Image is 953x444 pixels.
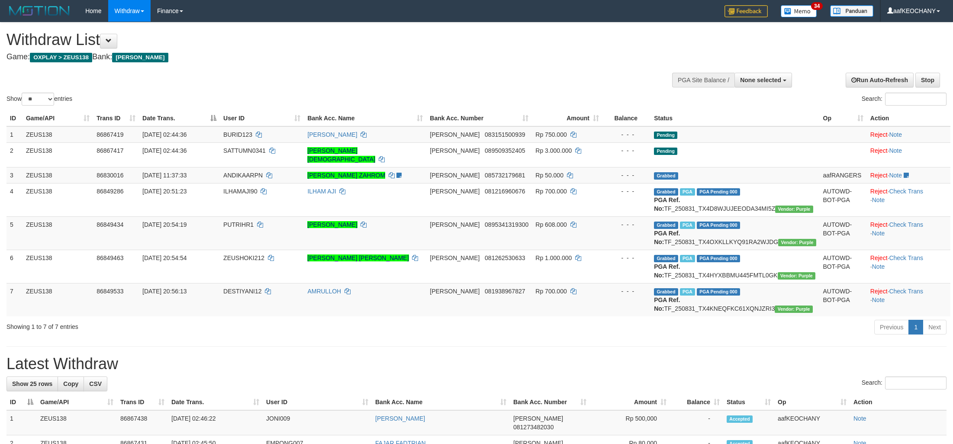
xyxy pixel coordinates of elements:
span: Grabbed [654,288,678,296]
label: Search: [862,93,947,106]
a: CSV [84,376,107,391]
div: PGA Site Balance / [672,73,734,87]
span: PGA Pending [697,222,740,229]
td: JONI009 [263,410,372,435]
td: ZEUS138 [23,126,93,143]
td: TF_250831_TX4KNEQFKC61XQNJZRI3 [650,283,819,316]
span: [PERSON_NAME] [430,288,480,295]
span: PGA Pending [697,288,740,296]
span: OXPLAY > ZEUS138 [30,53,92,62]
a: Reject [870,188,888,195]
span: [DATE] 20:56:13 [142,288,187,295]
div: - - - [606,287,647,296]
th: Status: activate to sort column ascending [723,394,774,410]
a: Check Trans [889,188,923,195]
span: ANDIKAARPN [223,172,263,179]
span: Copy 0895341319300 to clipboard [485,221,528,228]
th: Bank Acc. Name: activate to sort column ascending [304,110,426,126]
span: Rp 3.000.000 [535,147,572,154]
td: · · [867,183,950,216]
td: 7 [6,283,23,316]
td: AUTOWD-BOT-PGA [820,250,867,283]
th: Action [850,394,947,410]
span: 34 [811,2,823,10]
td: ZEUS138 [23,142,93,167]
div: - - - [606,187,647,196]
a: Show 25 rows [6,376,58,391]
span: Marked by aafRornrotha [680,188,695,196]
span: Rp 700.000 [535,288,567,295]
b: PGA Ref. No: [654,196,680,212]
a: Check Trans [889,254,923,261]
a: Copy [58,376,84,391]
td: 86867438 [117,410,168,435]
input: Search: [885,376,947,389]
td: TF_250831_TX4D8WJUJEEODA34MI5Z [650,183,819,216]
td: 1 [6,410,37,435]
td: aafRANGERS [820,167,867,183]
a: Reject [870,172,888,179]
span: PGA Pending [697,255,740,262]
a: Check Trans [889,288,923,295]
span: Pending [654,132,677,139]
td: · · [867,283,950,316]
td: AUTOWD-BOT-PGA [820,283,867,316]
span: Vendor URL: https://trx4.1velocity.biz [778,239,816,246]
img: MOTION_logo.png [6,4,72,17]
span: [PERSON_NAME] [430,172,480,179]
b: PGA Ref. No: [654,296,680,312]
span: [DATE] 02:44:36 [142,147,187,154]
b: PGA Ref. No: [654,230,680,245]
td: 5 [6,216,23,250]
span: ZEUSHOKI212 [223,254,264,261]
span: Vendor URL: https://trx4.1velocity.biz [778,272,815,280]
span: 86830016 [97,172,123,179]
span: [PERSON_NAME] [430,188,480,195]
div: - - - [606,220,647,229]
button: None selected [734,73,792,87]
td: ZEUS138 [23,183,93,216]
span: [PERSON_NAME] [513,415,563,422]
a: Run Auto-Refresh [846,73,914,87]
td: TF_250831_TX4HYXBBMU445FMTL0GK [650,250,819,283]
th: Date Trans.: activate to sort column descending [139,110,220,126]
th: Trans ID: activate to sort column ascending [117,394,168,410]
span: SATTUMN0341 [223,147,266,154]
th: Game/API: activate to sort column ascending [37,394,117,410]
a: Check Trans [889,221,923,228]
td: AUTOWD-BOT-PGA [820,216,867,250]
td: 6 [6,250,23,283]
img: Feedback.jpg [724,5,768,17]
label: Show entries [6,93,72,106]
span: Copy [63,380,78,387]
span: Marked by aafRornrotha [680,255,695,262]
td: 1 [6,126,23,143]
th: Amount: activate to sort column ascending [590,394,670,410]
a: Note [889,131,902,138]
span: Copy 085732179681 to clipboard [485,172,525,179]
td: ZEUS138 [23,216,93,250]
div: - - - [606,171,647,180]
th: Balance: activate to sort column ascending [670,394,723,410]
span: Copy 081262530633 to clipboard [485,254,525,261]
th: Op: activate to sort column ascending [820,110,867,126]
th: Amount: activate to sort column ascending [532,110,602,126]
span: Accepted [727,415,753,423]
span: Rp 750.000 [535,131,567,138]
a: Previous [874,320,909,335]
a: Reject [870,254,888,261]
span: Rp 700.000 [535,188,567,195]
select: Showentries [22,93,54,106]
span: [DATE] 20:51:23 [142,188,187,195]
a: 1 [908,320,923,335]
span: Grabbed [654,255,678,262]
span: BURID123 [223,131,252,138]
td: - [670,410,723,435]
a: Reject [870,147,888,154]
span: None selected [740,77,781,84]
span: Copy 081273482030 to clipboard [513,424,554,431]
td: · [867,126,950,143]
td: 4 [6,183,23,216]
span: Rp 50.000 [535,172,563,179]
span: Pending [654,148,677,155]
